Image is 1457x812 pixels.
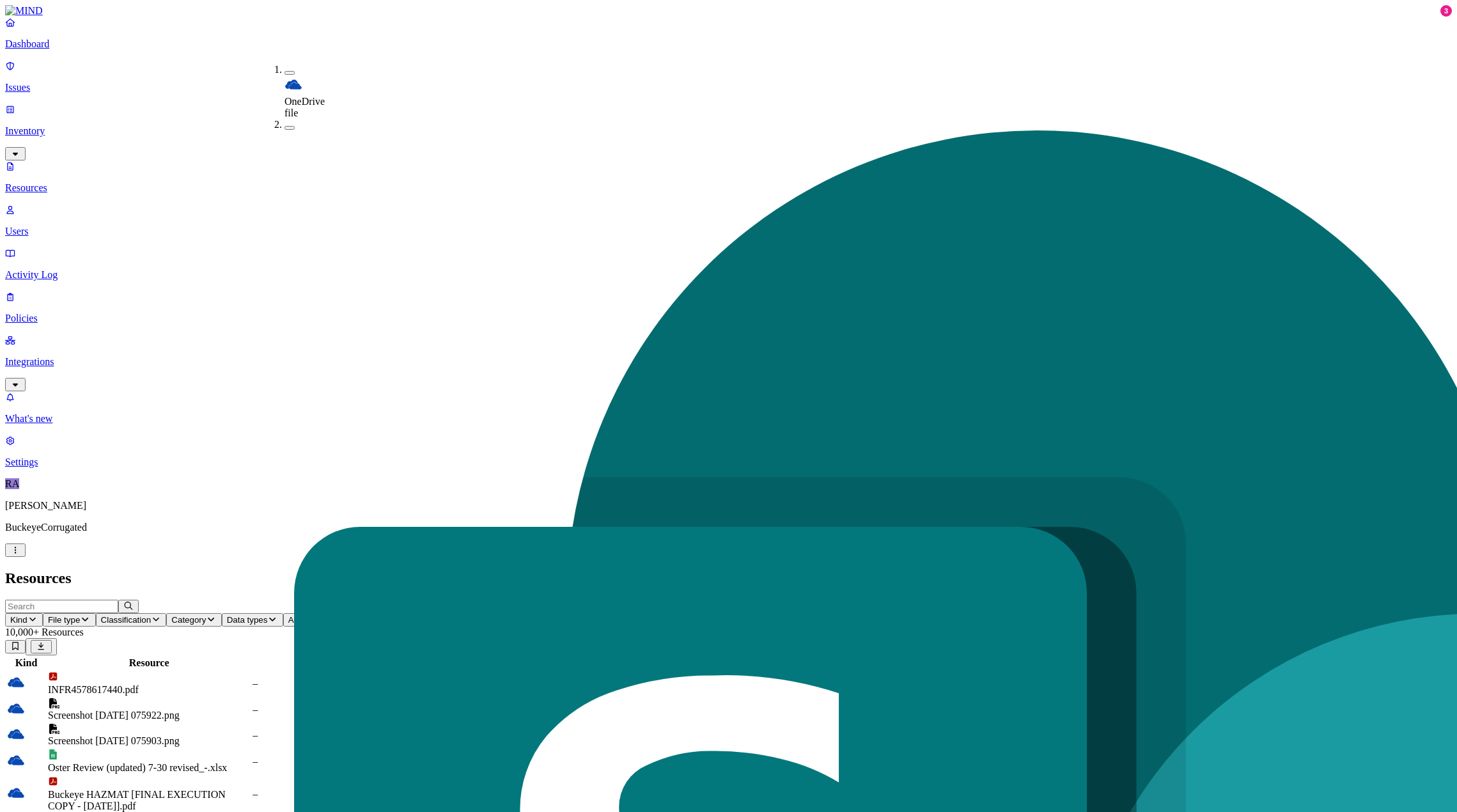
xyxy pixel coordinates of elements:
p: Dashboard [5,38,1452,50]
p: Issues [5,82,1452,93]
a: Integrations [5,334,1452,389]
div: Classification [253,657,454,669]
p: Settings [5,457,1452,468]
img: onedrive [7,751,25,769]
a: Inventory [5,104,1452,159]
a: Issues [5,60,1452,93]
span: – [253,730,258,740]
span: – [253,756,258,767]
span: Kind [10,615,27,625]
span: RA [5,478,19,489]
img: onedrive [7,725,25,743]
p: Inventory [5,125,1452,137]
a: Settings [5,435,1452,468]
img: onedrive [7,784,25,802]
img: onedrive [7,673,25,691]
span: Classification [101,615,152,625]
img: adobe-pdf [48,776,58,786]
div: INFR4578617440.pdf [48,684,250,696]
h2: Resources [5,570,1452,587]
img: adobe-pdf [48,671,58,682]
p: Integrations [5,356,1452,368]
p: [PERSON_NAME] [5,500,1452,511]
p: Users [5,226,1452,237]
p: Resources [5,182,1452,194]
span: 10,000+ Resources [5,627,84,637]
span: – [253,704,258,715]
a: Resources [5,160,1452,194]
a: Activity Log [5,247,1452,281]
img: onedrive [284,75,302,93]
a: What's new [5,391,1452,425]
div: Screenshot [DATE] 075903.png [48,735,250,747]
p: Activity Log [5,269,1452,281]
img: google-sheets [48,749,58,760]
a: Policies [5,291,1452,324]
div: Kind [7,657,45,669]
img: onedrive [7,699,25,717]
p: Policies [5,313,1452,324]
a: MIND [5,5,1452,17]
span: Data types [227,615,268,625]
span: Category [171,615,206,625]
div: 3 [1440,5,1452,17]
span: – [253,788,258,799]
div: Screenshot [DATE] 075922.png [48,710,250,721]
input: Search [5,600,118,613]
span: OneDrive file [284,96,325,118]
div: Buckeye HAZMAT [FINAL EXECUTION COPY - [DATE]].pdf [48,789,250,812]
a: Users [5,204,1452,237]
span: File type [48,615,80,625]
a: Dashboard [5,17,1452,50]
p: What's new [5,413,1452,425]
img: MIND [5,5,43,17]
span: – [253,678,258,689]
div: Resource [48,657,250,669]
p: BuckeyeCorrugated [5,522,1452,533]
div: Oster Review (updated) 7-30 revised_-.xlsx [48,762,250,774]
